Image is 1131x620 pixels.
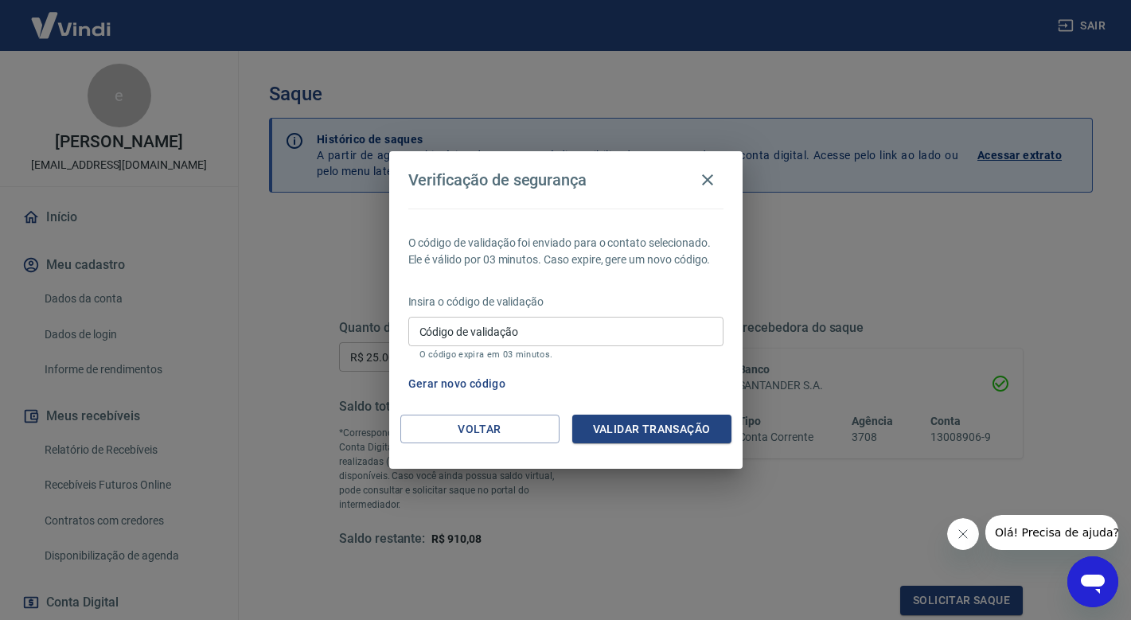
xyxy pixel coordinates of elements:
iframe: Button to launch messaging window [1067,556,1118,607]
button: Validar transação [572,415,731,444]
p: O código de validação foi enviado para o contato selecionado. Ele é válido por 03 minutos. Caso e... [408,235,723,268]
span: Olá! Precisa de ajuda? [10,11,134,24]
button: Voltar [400,415,560,444]
iframe: Message from company [985,515,1118,550]
button: Gerar novo código [402,369,513,399]
p: Insira o código de validação [408,294,723,310]
p: O código expira em 03 minutos. [419,349,712,360]
h4: Verificação de segurança [408,170,587,189]
iframe: Close message [947,518,979,550]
